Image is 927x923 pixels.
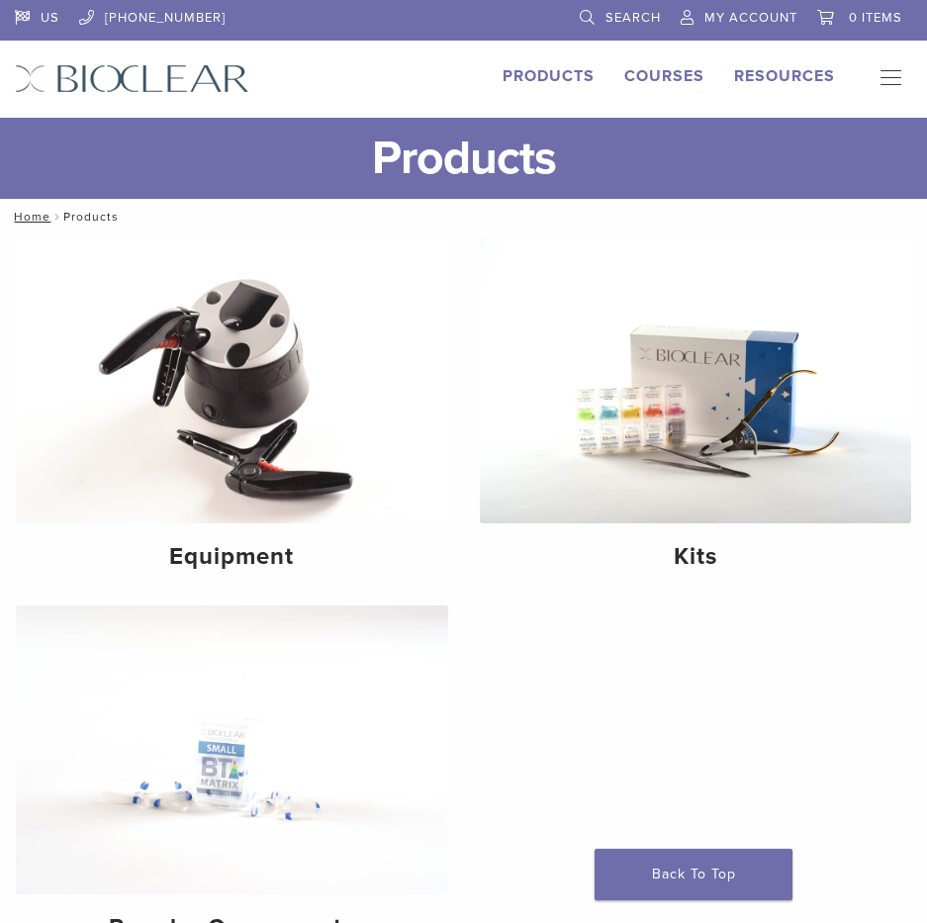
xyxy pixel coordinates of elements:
[16,605,448,893] img: Reorder Components
[496,539,896,575] h4: Kits
[480,235,912,588] a: Kits
[50,212,63,222] span: /
[16,235,448,588] a: Equipment
[15,64,249,93] img: Bioclear
[849,10,902,26] span: 0 items
[32,539,432,575] h4: Equipment
[605,10,661,26] span: Search
[865,64,912,94] nav: Primary Navigation
[734,66,835,86] a: Resources
[704,10,797,26] span: My Account
[8,210,50,224] a: Home
[480,235,912,523] img: Kits
[624,66,704,86] a: Courses
[595,849,792,900] a: Back To Top
[16,235,448,523] img: Equipment
[503,66,595,86] a: Products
